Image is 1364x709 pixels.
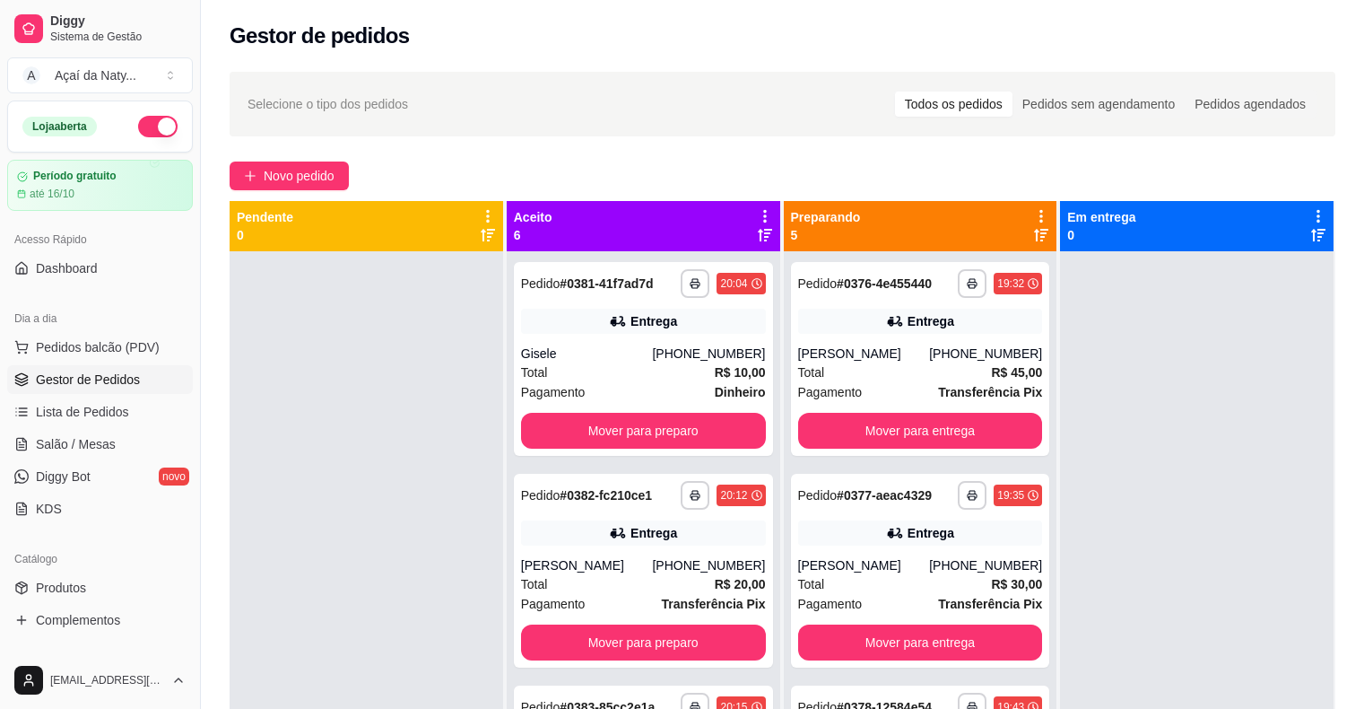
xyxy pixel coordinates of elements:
[55,66,136,84] div: Açaí da Naty ...
[521,413,766,449] button: Mover para preparo
[514,208,552,226] p: Aceito
[798,345,930,363] div: [PERSON_NAME]
[50,30,186,44] span: Sistema de Gestão
[938,597,1042,611] strong: Transferência Pix
[230,22,410,50] h2: Gestor de pedidos
[521,594,586,614] span: Pagamento
[7,659,193,702] button: [EMAIL_ADDRESS][DOMAIN_NAME]
[1067,226,1135,244] p: 0
[798,594,863,614] span: Pagamento
[1012,92,1185,117] div: Pedidos sem agendamento
[652,345,765,363] div: [PHONE_NUMBER]
[50,673,164,687] span: [EMAIL_ADDRESS][DOMAIN_NAME]
[7,606,193,635] a: Complementos
[7,398,193,426] a: Lista de Pedidos
[36,403,129,421] span: Lista de Pedidos
[36,371,140,389] span: Gestor de Pedidos
[630,312,677,330] div: Entrega
[798,363,825,382] span: Total
[248,94,408,114] span: Selecione o tipo dos pedidos
[7,7,193,50] a: DiggySistema de Gestão
[997,488,1024,503] div: 19:35
[7,462,193,491] a: Diggy Botnovo
[36,579,86,597] span: Produtos
[22,66,40,84] span: A
[237,226,293,244] p: 0
[662,597,766,611] strong: Transferência Pix
[7,573,193,602] a: Produtos
[837,276,932,291] strong: # 0376-4e455440
[798,488,838,503] span: Pedido
[521,345,653,363] div: Gisele
[991,365,1042,380] strong: R$ 45,00
[715,365,766,380] strong: R$ 10,00
[715,577,766,591] strong: R$ 20,00
[521,363,548,382] span: Total
[929,345,1042,363] div: [PHONE_NUMBER]
[36,611,120,629] span: Complementos
[7,365,193,394] a: Gestor de Pedidos
[798,382,863,402] span: Pagamento
[521,488,560,503] span: Pedido
[33,170,117,183] article: Período gratuito
[798,625,1043,661] button: Mover para entrega
[630,524,677,542] div: Entrega
[798,276,838,291] span: Pedido
[791,226,861,244] p: 5
[715,385,766,399] strong: Dinheiro
[244,170,256,182] span: plus
[798,556,930,574] div: [PERSON_NAME]
[791,208,861,226] p: Preparando
[991,577,1042,591] strong: R$ 30,00
[938,385,1042,399] strong: Transferência Pix
[36,500,62,518] span: KDS
[7,254,193,283] a: Dashboard
[521,556,653,574] div: [PERSON_NAME]
[908,312,954,330] div: Entrega
[36,435,116,453] span: Salão / Mesas
[798,413,1043,449] button: Mover para entrega
[908,524,954,542] div: Entrega
[514,226,552,244] p: 6
[929,556,1042,574] div: [PHONE_NUMBER]
[237,208,293,226] p: Pendente
[7,333,193,362] button: Pedidos balcão (PDV)
[264,166,334,186] span: Novo pedido
[720,276,747,291] div: 20:04
[36,468,91,486] span: Diggy Bot
[7,495,193,523] a: KDS
[521,382,586,402] span: Pagamento
[521,574,548,594] span: Total
[230,162,349,190] button: Novo pedido
[7,430,193,459] a: Salão / Mesas
[1185,92,1316,117] div: Pedidos agendados
[7,160,193,211] a: Período gratuitoaté 16/10
[50,13,186,30] span: Diggy
[521,276,560,291] span: Pedido
[7,545,193,573] div: Catálogo
[720,488,747,503] div: 20:12
[7,304,193,333] div: Dia a dia
[138,116,178,137] button: Alterar Status
[30,187,74,201] article: até 16/10
[521,625,766,661] button: Mover para preparo
[560,488,652,503] strong: # 0382-fc210ce1
[997,276,1024,291] div: 19:32
[837,488,932,503] strong: # 0377-aeac4329
[22,117,97,136] div: Loja aberta
[7,225,193,254] div: Acesso Rápido
[36,259,98,277] span: Dashboard
[798,574,825,594] span: Total
[7,57,193,93] button: Select a team
[1067,208,1135,226] p: Em entrega
[895,92,1012,117] div: Todos os pedidos
[560,276,653,291] strong: # 0381-41f7ad7d
[36,338,160,356] span: Pedidos balcão (PDV)
[652,556,765,574] div: [PHONE_NUMBER]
